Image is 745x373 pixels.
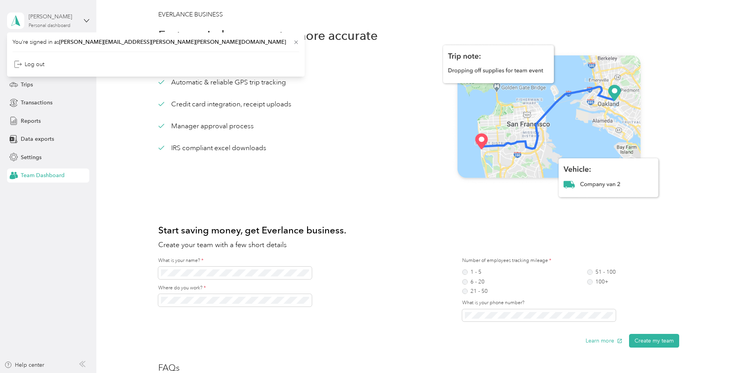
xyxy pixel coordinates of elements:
[462,257,616,264] label: Number of employees tracking mileage
[4,361,44,369] button: Help center
[59,39,286,45] span: [PERSON_NAME][EMAIL_ADDRESS][PERSON_NAME][PERSON_NAME][DOMAIN_NAME]
[158,285,375,292] label: Where do you work?
[158,221,680,240] h1: Start saving money, get Everlance business.
[13,38,299,46] span: You’re signed in as
[158,121,254,131] div: Manager approval process
[21,117,41,125] span: Reports
[462,289,488,294] label: 21 - 50
[21,135,54,143] span: Data exports
[462,299,679,307] label: What is your phone number?
[462,269,488,275] label: 1 - 5
[158,10,680,20] h3: EVERLANCE BUSINESS
[158,26,419,64] h1: Faster reimbursements, more accurate records.
[462,279,488,285] label: 6 - 20
[158,99,292,109] div: Credit card integration, receipt uploads
[587,279,616,285] label: 100+
[158,143,267,153] div: IRS compliant excel downloads
[21,153,42,161] span: Settings
[21,99,52,107] span: Transactions
[419,26,679,217] img: Teams mileage
[21,171,65,179] span: Team Dashboard
[629,334,679,348] button: Create my team
[587,269,616,275] label: 51 - 100
[586,334,622,348] button: Learn more
[29,23,71,28] div: Personal dashboard
[158,257,375,264] label: What is your name?
[701,329,745,373] iframe: Everlance-gr Chat Button Frame
[14,60,44,68] div: Log out
[158,77,286,87] div: Automatic & reliable GPS trip tracking
[29,13,78,21] div: [PERSON_NAME]
[158,240,680,250] h2: Create your team with a few short details
[21,81,33,89] span: Trips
